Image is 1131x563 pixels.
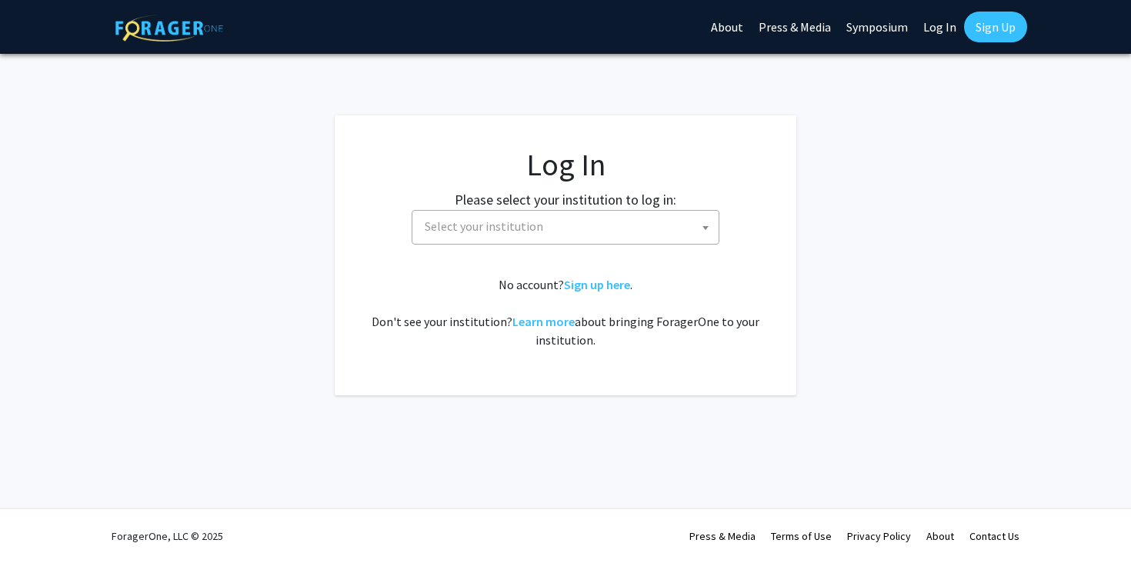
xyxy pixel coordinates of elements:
a: Contact Us [969,529,1019,543]
label: Please select your institution to log in: [455,189,676,210]
span: Select your institution [412,210,719,245]
a: Sign up here [564,277,630,292]
h1: Log In [365,146,766,183]
span: Select your institution [425,218,543,234]
a: Press & Media [689,529,756,543]
div: ForagerOne, LLC © 2025 [112,509,223,563]
a: Learn more about bringing ForagerOne to your institution [512,314,575,329]
span: Select your institution [419,211,719,242]
a: Terms of Use [771,529,832,543]
img: ForagerOne Logo [115,15,223,42]
a: Privacy Policy [847,529,911,543]
a: Sign Up [964,12,1027,42]
a: About [926,529,954,543]
div: No account? . Don't see your institution? about bringing ForagerOne to your institution. [365,275,766,349]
